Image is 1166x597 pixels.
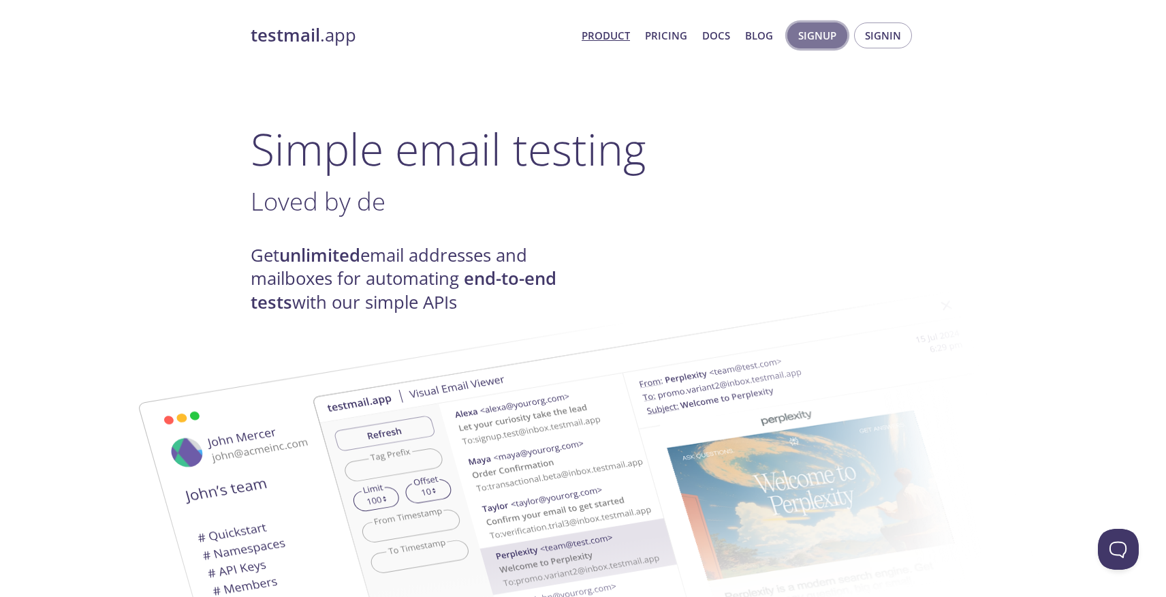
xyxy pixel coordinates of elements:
[251,24,571,47] a: testmail.app
[251,244,583,314] h4: Get email addresses and mailboxes for automating with our simple APIs
[702,27,730,44] a: Docs
[251,123,915,175] h1: Simple email testing
[279,243,360,267] strong: unlimited
[251,266,556,313] strong: end-to-end tests
[582,27,630,44] a: Product
[854,22,912,48] button: Signin
[745,27,773,44] a: Blog
[798,27,836,44] span: Signup
[865,27,901,44] span: Signin
[787,22,847,48] button: Signup
[1098,529,1139,570] iframe: Help Scout Beacon - Open
[645,27,687,44] a: Pricing
[251,23,320,47] strong: testmail
[251,184,385,218] span: Loved by de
